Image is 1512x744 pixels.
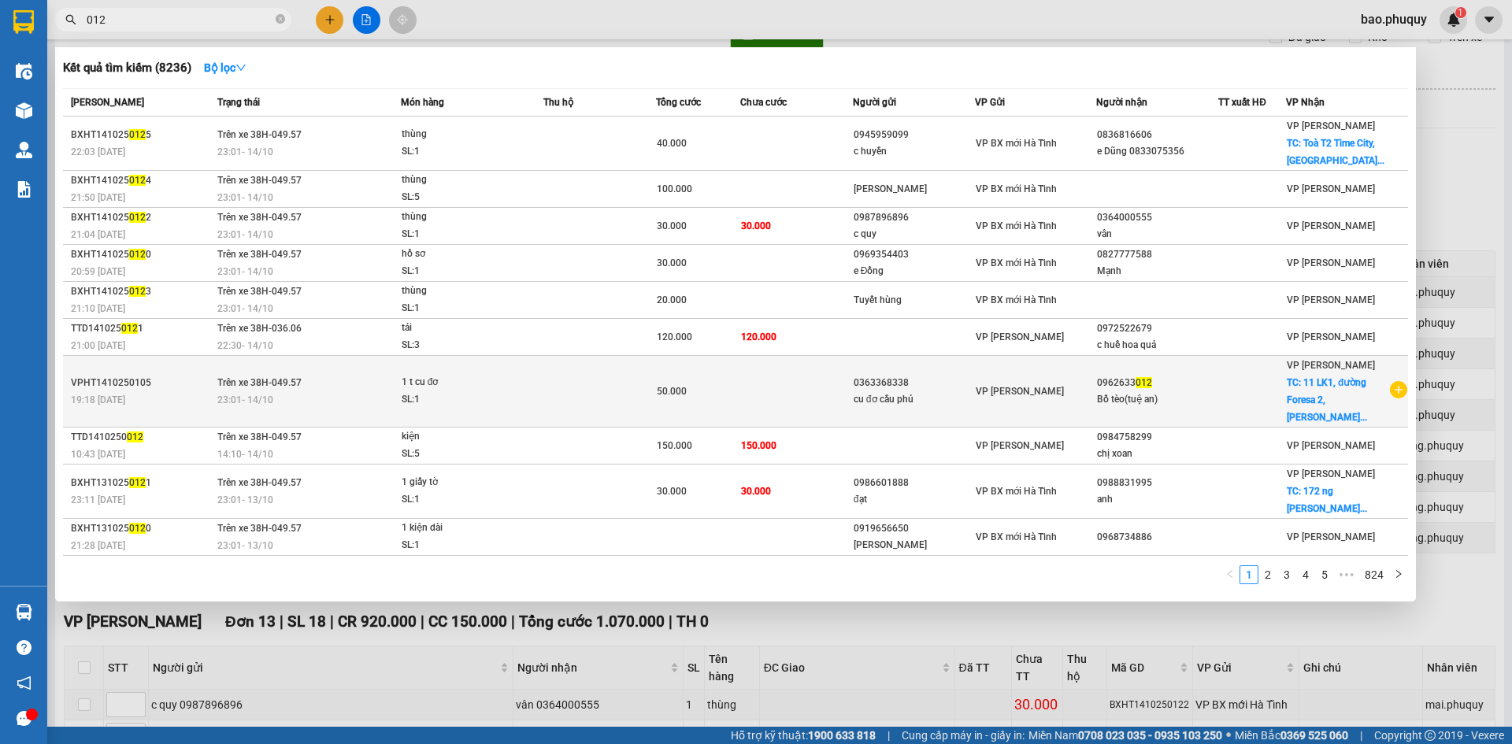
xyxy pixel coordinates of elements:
[1136,377,1152,388] span: 012
[63,60,191,76] h3: Kết quả tìm kiếm ( 8236 )
[16,142,32,158] img: warehouse-icon
[16,102,32,119] img: warehouse-icon
[71,475,213,491] div: BXHT131025 1
[741,220,771,231] span: 30.000
[402,226,520,243] div: SL: 1
[217,494,273,505] span: 23:01 - 13/10
[71,266,125,277] span: 20:59 [DATE]
[16,604,32,620] img: warehouse-icon
[217,449,273,460] span: 14:10 - 14/10
[402,246,520,263] div: hồ sơ
[16,63,32,80] img: warehouse-icon
[657,294,687,305] span: 20.000
[71,192,125,203] span: 21:50 [DATE]
[1097,491,1217,508] div: anh
[1097,209,1217,226] div: 0364000555
[402,474,520,491] div: 1 giấy tờ
[1097,446,1217,462] div: chị xoan
[402,126,520,143] div: thùng
[402,337,520,354] div: SL: 3
[71,97,144,108] span: [PERSON_NAME]
[402,209,520,226] div: thùng
[1389,565,1408,584] button: right
[217,323,302,334] span: Trên xe 38H-036.06
[235,62,246,73] span: down
[1097,263,1217,279] div: Mạnh
[217,249,302,260] span: Trên xe 38H-049.57
[71,320,213,337] div: TTD141025 1
[1287,257,1375,268] span: VP [PERSON_NAME]
[1287,360,1375,371] span: VP [PERSON_NAME]
[1259,566,1277,583] a: 2
[71,429,213,446] div: TTD1410250
[129,477,146,488] span: 012
[217,340,273,351] span: 22:30 - 14/10
[71,520,213,537] div: BXHT131025 0
[1315,565,1334,584] li: 5
[854,391,974,408] div: cu đơ cầu phủ
[1097,429,1217,446] div: 0984758299
[217,394,273,405] span: 23:01 - 14/10
[71,375,213,391] div: VPHT1410250105
[71,246,213,263] div: BXHT141025 0
[1287,377,1367,423] span: TC: 11 LK1, đường Foresa 2, [PERSON_NAME]...
[402,300,520,317] div: SL: 1
[71,303,125,314] span: 21:10 [DATE]
[17,676,31,690] span: notification
[217,97,260,108] span: Trạng thái
[740,97,787,108] span: Chưa cước
[1097,475,1217,491] div: 0988831995
[402,172,520,189] div: thùng
[1240,566,1258,583] a: 1
[402,143,520,161] div: SL: 1
[402,391,520,409] div: SL: 1
[1287,486,1367,514] span: TC: 172 ng [PERSON_NAME]...
[71,209,213,226] div: BXHT141025 2
[976,183,1057,194] span: VP BX mới Hà Tĩnh
[1221,565,1240,584] button: left
[402,189,520,206] div: SL: 5
[657,386,687,397] span: 50.000
[1097,375,1217,391] div: 0962633
[976,294,1057,305] span: VP BX mới Hà Tĩnh
[854,127,974,143] div: 0945959099
[17,640,31,655] span: question-circle
[976,440,1064,451] span: VP [PERSON_NAME]
[402,374,520,391] div: 1 t cu đơ
[1390,381,1407,398] span: plus-circle
[217,431,302,442] span: Trên xe 38H-049.57
[402,320,520,337] div: tải
[276,13,285,28] span: close-circle
[402,263,520,280] div: SL: 1
[543,97,573,108] span: Thu hộ
[204,61,246,74] strong: Bộ lọc
[854,143,974,160] div: c huyền
[854,292,974,309] div: Tuyết hùng
[1097,127,1217,143] div: 0836816606
[71,146,125,157] span: 22:03 [DATE]
[129,175,146,186] span: 012
[1334,565,1359,584] li: Next 5 Pages
[853,97,896,108] span: Người gửi
[71,172,213,189] div: BXHT141025 4
[854,491,974,508] div: đạt
[854,475,974,491] div: 0986601888
[1297,566,1314,583] a: 4
[191,55,259,80] button: Bộ lọcdown
[1278,566,1295,583] a: 3
[217,477,302,488] span: Trên xe 38H-049.57
[976,257,1057,268] span: VP BX mới Hà Tĩnh
[1389,565,1408,584] li: Next Page
[1218,97,1266,108] span: TT xuất HĐ
[217,212,302,223] span: Trên xe 38H-049.57
[87,11,272,28] input: Tìm tên, số ĐT hoặc mã đơn
[1286,97,1325,108] span: VP Nhận
[1277,565,1296,584] li: 3
[1360,566,1388,583] a: 824
[657,331,692,342] span: 120.000
[217,286,302,297] span: Trên xe 38H-049.57
[402,446,520,463] div: SL: 5
[1316,566,1333,583] a: 5
[1258,565,1277,584] li: 2
[65,14,76,25] span: search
